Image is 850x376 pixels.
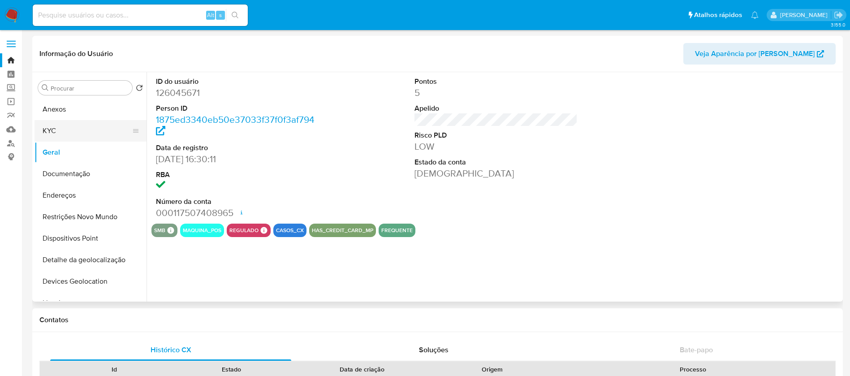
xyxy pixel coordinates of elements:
[156,143,319,153] dt: Data de registro
[35,228,147,249] button: Dispositivos Point
[151,345,191,355] span: Histórico CX
[229,229,259,232] button: regulado
[35,99,147,120] button: Anexos
[414,130,578,140] dt: Risco PLD
[683,43,836,65] button: Veja Aparência por [PERSON_NAME]
[35,249,147,271] button: Detalhe da geolocalização
[751,11,759,19] a: Notificações
[51,84,129,92] input: Procurar
[156,207,319,219] dd: 000117507408965
[156,170,319,180] dt: RBA
[35,142,147,163] button: Geral
[154,229,165,232] button: smb
[414,167,578,180] dd: [DEMOGRAPHIC_DATA]
[156,153,319,165] dd: [DATE] 16:30:11
[695,43,815,65] span: Veja Aparência por [PERSON_NAME]
[834,10,843,20] a: Sair
[414,104,578,113] dt: Apelido
[694,10,742,20] span: Atalhos rápidos
[557,365,829,374] div: Processo
[35,185,147,206] button: Endereços
[136,84,143,94] button: Retornar ao pedido padrão
[156,104,319,113] dt: Person ID
[414,86,578,99] dd: 5
[419,345,449,355] span: Soluções
[33,9,248,21] input: Pesquise usuários ou casos...
[62,365,167,374] div: Id
[276,229,304,232] button: casos_cx
[39,315,836,324] h1: Contatos
[35,206,147,228] button: Restrições Novo Mundo
[156,113,315,138] a: 1875ed3340eb50e37033f37f0f3af794
[414,140,578,153] dd: LOW
[219,11,222,19] span: s
[414,77,578,86] dt: Pontos
[297,365,427,374] div: Data de criação
[440,365,545,374] div: Origem
[207,11,214,19] span: Alt
[39,49,113,58] h1: Informação do Usuário
[35,120,139,142] button: KYC
[42,84,49,91] button: Procurar
[183,229,221,232] button: maquina_pos
[179,365,284,374] div: Estado
[414,157,578,167] dt: Estado da conta
[312,229,373,232] button: has_credit_card_mp
[680,345,713,355] span: Bate-papo
[35,271,147,292] button: Devices Geolocation
[156,197,319,207] dt: Número da conta
[780,11,831,19] p: weverton.gomes@mercadopago.com.br
[156,86,319,99] dd: 126045671
[156,77,319,86] dt: ID do usuário
[381,229,413,232] button: frequente
[35,292,147,314] button: Lista Interna
[35,163,147,185] button: Documentação
[226,9,244,22] button: search-icon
